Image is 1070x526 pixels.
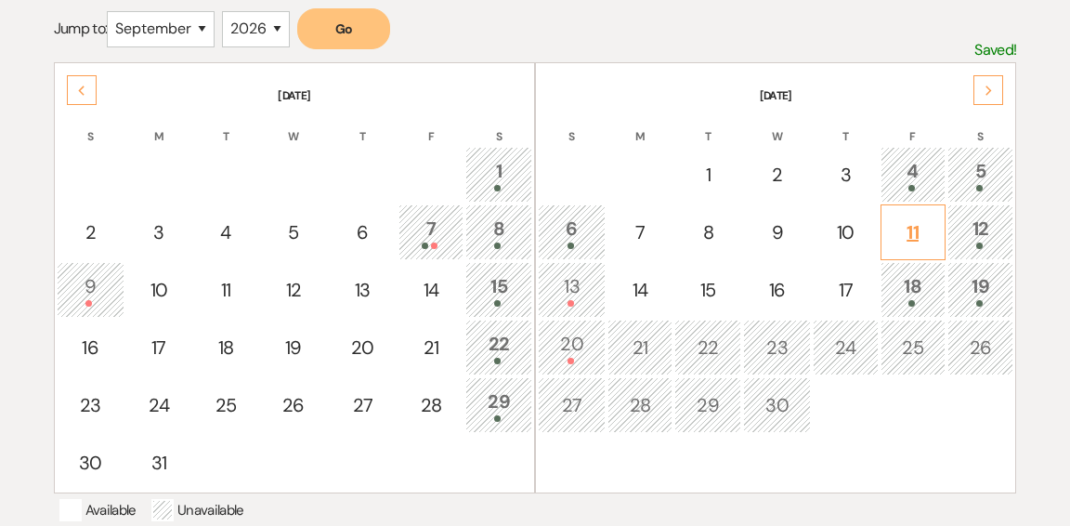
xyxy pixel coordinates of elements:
th: [DATE] [57,65,532,104]
div: 26 [958,334,1004,362]
div: 29 [476,388,522,422]
div: 5 [270,218,317,246]
div: 4 [891,157,935,191]
div: 20 [548,330,595,364]
div: 14 [409,276,453,304]
div: 7 [409,215,453,249]
div: 24 [137,391,181,419]
div: 24 [823,334,868,362]
th: S [538,106,606,145]
div: 22 [685,334,731,362]
div: 16 [753,276,801,304]
div: 9 [753,218,801,246]
th: S [947,106,1014,145]
div: 21 [618,334,662,362]
div: 19 [270,334,317,362]
p: Unavailable [151,499,244,521]
div: 13 [339,276,386,304]
div: 12 [958,215,1004,249]
div: 25 [891,334,935,362]
div: 11 [891,218,935,246]
div: 6 [548,215,595,249]
th: W [260,106,327,145]
span: Jump to: [54,19,108,38]
th: T [674,106,741,145]
div: 27 [548,391,595,419]
div: 5 [958,157,1004,191]
div: 18 [203,334,248,362]
p: Saved! [974,38,1016,62]
div: 17 [137,334,181,362]
div: 2 [67,218,114,246]
div: 1 [685,161,731,189]
div: 17 [823,276,868,304]
div: 15 [476,272,522,307]
div: 10 [137,276,181,304]
th: M [607,106,672,145]
div: 30 [753,391,801,419]
th: T [193,106,258,145]
div: 23 [753,334,801,362]
th: F [881,106,946,145]
div: 3 [823,161,868,189]
div: 12 [270,276,317,304]
div: 26 [270,391,317,419]
div: 28 [618,391,662,419]
div: 1 [476,157,522,191]
div: 23 [67,391,114,419]
div: 8 [685,218,731,246]
div: 22 [476,330,522,364]
th: M [126,106,191,145]
div: 7 [618,218,662,246]
div: 27 [339,391,386,419]
div: 6 [339,218,386,246]
th: S [465,106,532,145]
div: 15 [685,276,731,304]
div: 18 [891,272,935,307]
div: 11 [203,276,248,304]
div: 20 [339,334,386,362]
th: T [813,106,878,145]
p: Available [59,499,137,521]
th: F [398,106,463,145]
div: 19 [958,272,1004,307]
th: S [57,106,124,145]
div: 4 [203,218,248,246]
div: 2 [753,161,801,189]
div: 3 [137,218,181,246]
div: 8 [476,215,522,249]
div: 21 [409,334,453,362]
th: T [329,106,397,145]
div: 10 [823,218,868,246]
div: 28 [409,391,453,419]
button: Go [297,8,390,49]
div: 25 [203,391,248,419]
div: 30 [67,449,114,477]
div: 29 [685,391,731,419]
div: 13 [548,272,595,307]
div: 14 [618,276,662,304]
th: W [743,106,811,145]
div: 31 [137,449,181,477]
div: 9 [67,272,114,307]
th: [DATE] [538,65,1013,104]
div: 16 [67,334,114,362]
